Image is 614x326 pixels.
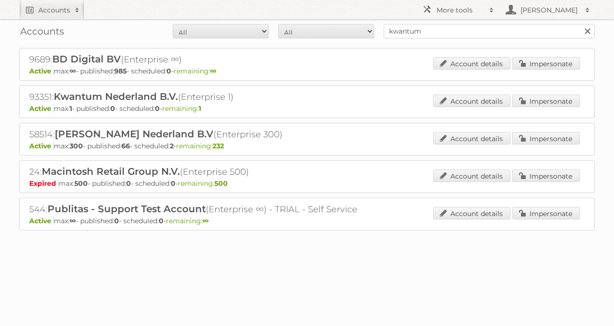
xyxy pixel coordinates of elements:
[512,57,580,70] a: Impersonate
[29,142,54,150] span: Active
[70,104,72,113] strong: 1
[214,179,228,188] strong: 500
[29,53,365,66] h2: 9689: (Enterprise ∞)
[52,53,121,65] span: BD Digital BV
[29,179,585,188] p: max: - published: - scheduled: -
[29,217,585,225] p: max: - published: - scheduled: -
[29,67,585,75] p: max: - published: - scheduled: -
[29,104,54,113] span: Active
[199,104,201,113] strong: 1
[126,179,131,188] strong: 0
[174,67,216,75] span: remaining:
[178,179,228,188] span: remaining:
[433,207,510,219] a: Account details
[70,142,83,150] strong: 300
[29,67,54,75] span: Active
[176,142,224,150] span: remaining:
[29,104,585,113] p: max: - published: - scheduled: -
[54,91,178,102] span: Kwantum Nederland B.V.
[55,128,213,140] span: [PERSON_NAME] Nederland B.V
[202,217,209,225] strong: ∞
[29,203,365,216] h2: 544: (Enterprise ∞) - TRIAL - Self Service
[29,217,54,225] span: Active
[29,128,365,141] h2: 58514: (Enterprise 300)
[437,5,484,15] h2: More tools
[512,95,580,107] a: Impersonate
[159,217,164,225] strong: 0
[47,203,206,215] span: Publitas - Support Test Account
[170,142,174,150] strong: 2
[433,169,510,182] a: Account details
[114,217,119,225] strong: 0
[210,67,216,75] strong: ∞
[29,179,59,188] span: Expired
[213,142,224,150] strong: 232
[155,104,160,113] strong: 0
[166,67,171,75] strong: 0
[29,142,585,150] p: max: - published: - scheduled: -
[171,179,176,188] strong: 0
[433,57,510,70] a: Account details
[433,132,510,145] a: Account details
[512,132,580,145] a: Impersonate
[29,166,365,178] h2: 24: (Enterprise 500)
[121,142,130,150] strong: 66
[74,179,88,188] strong: 500
[70,217,76,225] strong: ∞
[518,5,580,15] h2: [PERSON_NAME]
[42,166,180,177] span: Macintosh Retail Group N.V.
[110,104,115,113] strong: 0
[162,104,201,113] span: remaining:
[38,5,70,15] h2: Accounts
[512,169,580,182] a: Impersonate
[114,67,127,75] strong: 985
[433,95,510,107] a: Account details
[512,207,580,219] a: Impersonate
[29,91,365,103] h2: 93351: (Enterprise 1)
[70,67,76,75] strong: ∞
[166,217,209,225] span: remaining:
